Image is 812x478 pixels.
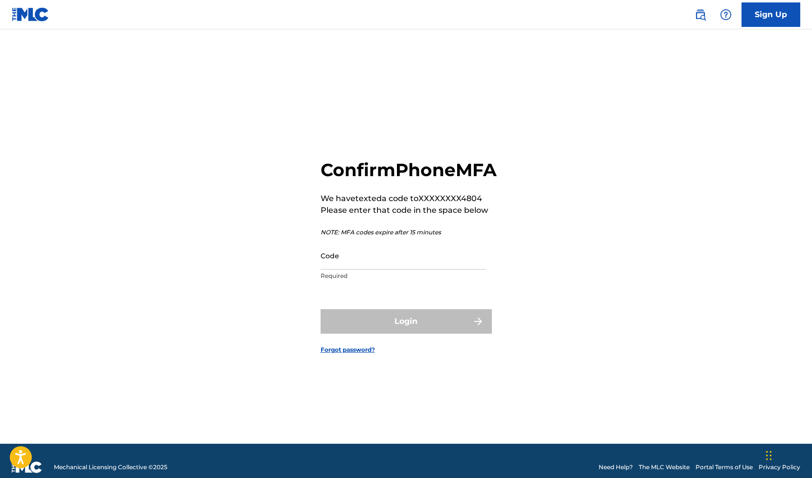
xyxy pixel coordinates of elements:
a: Public Search [691,5,710,24]
div: Drag [766,441,772,470]
p: Please enter that code in the space below [321,205,497,216]
iframe: Chat Widget [763,431,812,478]
a: Sign Up [742,2,800,27]
a: The MLC Website [639,463,690,472]
img: MLC Logo [12,7,49,22]
a: Forgot password? [321,345,375,354]
a: Privacy Policy [759,463,800,472]
h2: Confirm Phone MFA [321,159,497,181]
p: We have texted a code to XXXXXXXX4804 [321,193,497,205]
a: Portal Terms of Use [696,463,753,472]
img: search [695,9,706,21]
p: NOTE: MFA codes expire after 15 minutes [321,228,497,237]
img: logo [12,461,42,473]
p: Required [321,272,486,280]
img: help [720,9,732,21]
a: Need Help? [599,463,633,472]
div: Help [716,5,736,24]
span: Mechanical Licensing Collective © 2025 [54,463,167,472]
